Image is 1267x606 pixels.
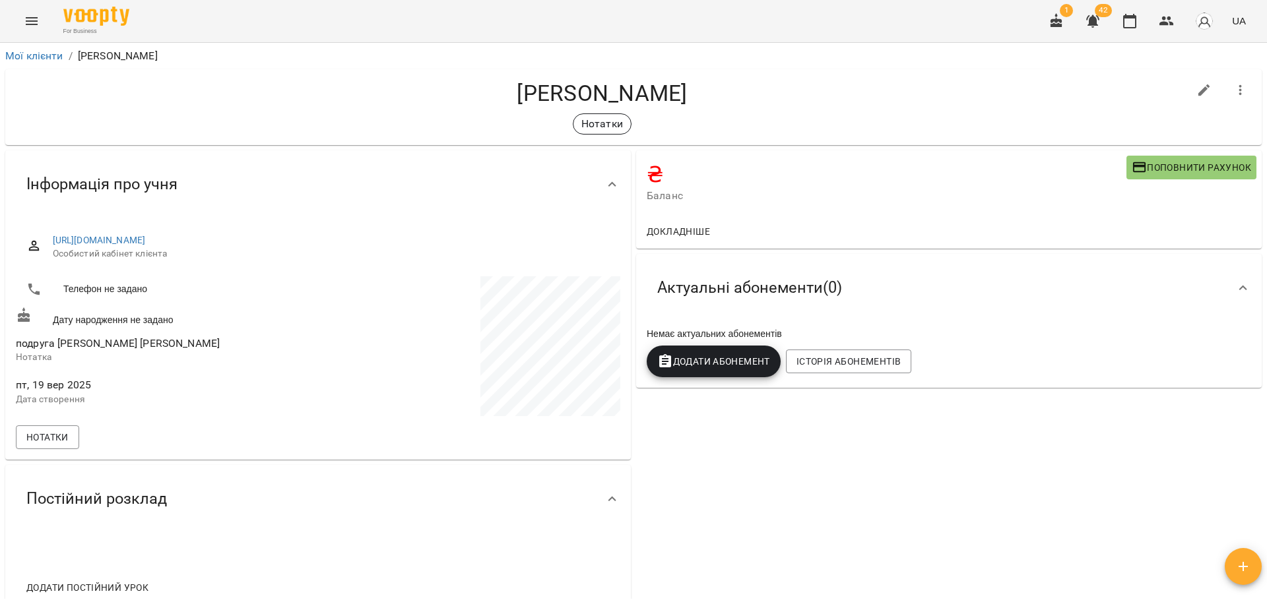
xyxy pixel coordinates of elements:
[1060,4,1073,17] span: 1
[53,247,610,260] span: Особистий кабінет клієнта
[647,188,1126,204] span: Баланс
[63,27,129,36] span: For Business
[53,235,146,245] a: [URL][DOMAIN_NAME]
[26,489,167,509] span: Постійний розклад
[16,5,48,37] button: Menu
[1132,160,1251,175] span: Поповнити рахунок
[1232,14,1246,28] span: UA
[78,48,158,64] p: [PERSON_NAME]
[69,48,73,64] li: /
[16,425,79,449] button: Нотатки
[641,220,715,243] button: Докладніше
[657,278,842,298] span: Актуальні абонементи ( 0 )
[16,377,315,393] span: пт, 19 вер 2025
[16,337,220,349] span: подруга [PERSON_NAME] [PERSON_NAME]
[644,324,1254,343] div: Немає актуальних абонементів
[1126,156,1256,179] button: Поповнити рахунок
[647,346,781,377] button: Додати Абонемент
[657,353,770,369] span: Додати Абонемент
[647,224,710,239] span: Докладніше
[16,393,315,406] p: Дата створення
[1095,4,1112,17] span: 42
[5,150,631,218] div: Інформація про учня
[636,254,1262,322] div: Актуальні абонементи(0)
[5,465,631,533] div: Постійний розклад
[16,276,315,303] li: Телефон не задано
[796,353,901,369] span: Історія абонементів
[21,576,154,599] button: Додати постійний урок
[5,48,1262,64] nav: breadcrumb
[26,429,69,445] span: Нотатки
[5,49,63,62] a: Мої клієнти
[63,7,129,26] img: Voopty Logo
[581,116,623,132] p: Нотатки
[16,351,315,364] p: Нотатка
[647,161,1126,188] h4: ₴
[1227,9,1251,33] button: UA
[16,80,1188,107] h4: [PERSON_NAME]
[573,113,632,135] div: Нотатки
[26,174,178,195] span: Інформація про учня
[26,580,148,595] span: Додати постійний урок
[1195,12,1214,30] img: avatar_s.png
[13,305,318,329] div: Дату народження не задано
[786,349,911,373] button: Історія абонементів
